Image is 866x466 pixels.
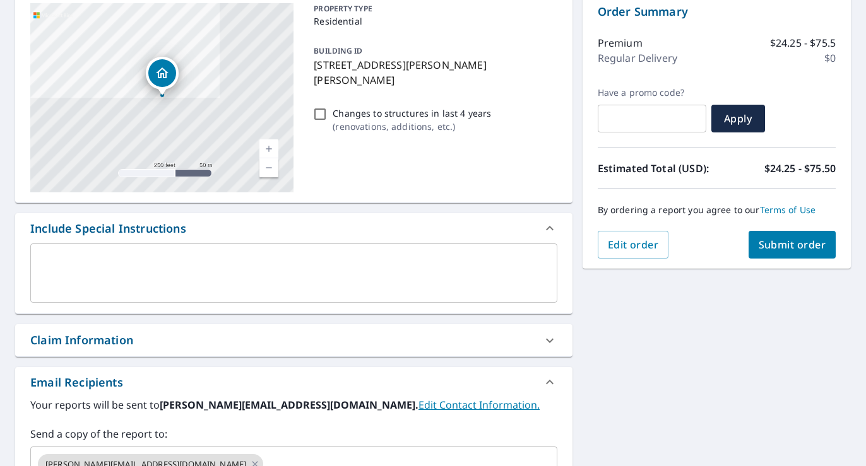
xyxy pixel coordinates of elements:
[314,45,362,56] p: BUILDING ID
[333,107,491,120] p: Changes to structures in last 4 years
[598,87,706,98] label: Have a promo code?
[30,374,123,391] div: Email Recipients
[711,105,765,132] button: Apply
[333,120,491,133] p: ( renovations, additions, etc. )
[418,398,540,412] a: EditContactInfo
[30,220,186,237] div: Include Special Instructions
[598,50,677,66] p: Regular Delivery
[314,15,552,28] p: Residential
[259,139,278,158] a: Current Level 17, Zoom In
[15,324,572,356] div: Claim Information
[824,50,836,66] p: $0
[15,367,572,397] div: Email Recipients
[721,112,755,125] span: Apply
[759,238,826,252] span: Submit order
[146,57,179,96] div: Dropped pin, building 1, Residential property, 516 Alice Ave Albert Lea, MN 56007
[30,332,133,349] div: Claim Information
[160,398,418,412] b: [PERSON_NAME][EMAIL_ADDRESS][DOMAIN_NAME].
[314,57,552,88] p: [STREET_ADDRESS][PERSON_NAME][PERSON_NAME]
[608,238,659,252] span: Edit order
[598,204,836,216] p: By ordering a report you agree to our
[760,204,816,216] a: Terms of Use
[15,213,572,243] div: Include Special Instructions
[30,426,557,441] label: Send a copy of the report to:
[314,3,552,15] p: PROPERTY TYPE
[764,161,836,176] p: $24.25 - $75.50
[770,35,836,50] p: $24.25 - $75.5
[598,161,717,176] p: Estimated Total (USD):
[598,35,643,50] p: Premium
[598,3,836,20] p: Order Summary
[30,397,557,412] label: Your reports will be sent to
[598,231,669,259] button: Edit order
[749,231,836,259] button: Submit order
[259,158,278,177] a: Current Level 17, Zoom Out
